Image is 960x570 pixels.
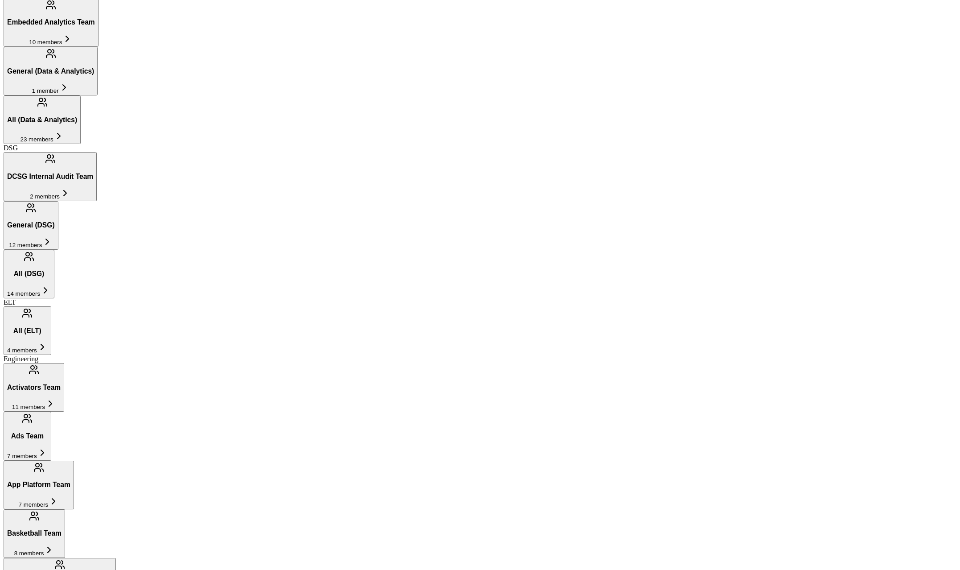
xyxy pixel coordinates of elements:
[30,193,60,200] span: 2 members
[4,201,58,250] button: General (DSG)12 members
[7,18,95,26] h3: Embedded Analytics Team
[7,221,55,229] h3: General (DSG)
[12,404,45,410] span: 11 members
[4,144,18,152] span: DSG
[9,242,42,248] span: 12 members
[7,529,62,537] h3: Basketball Team
[7,384,61,392] h3: Activators Team
[7,432,48,440] h3: Ads Team
[7,290,40,297] span: 14 members
[4,298,16,306] span: ELT
[7,67,94,75] h3: General (Data & Analytics)
[32,87,59,94] span: 1 member
[14,550,44,557] span: 8 members
[4,306,51,355] button: All (ELT)4 members
[4,412,51,460] button: Ads Team7 members
[7,116,77,124] h3: All (Data & Analytics)
[4,95,81,144] button: All (Data & Analytics)23 members
[7,270,51,278] h3: All (DSG)
[4,355,38,363] span: Engineering
[7,453,37,459] span: 7 members
[7,327,48,335] h3: All (ELT)
[7,173,93,181] h3: DCSG Internal Audit Team
[4,509,65,558] button: Basketball Team8 members
[21,136,53,143] span: 23 members
[19,501,49,508] span: 7 members
[4,152,97,201] button: DCSG Internal Audit Team2 members
[7,347,37,354] span: 4 members
[4,461,74,509] button: App Platform Team7 members
[29,39,62,45] span: 10 members
[7,481,70,489] h3: App Platform Team
[4,250,54,298] button: All (DSG)14 members
[4,47,98,95] button: General (Data & Analytics)1 member
[4,363,64,412] button: Activators Team11 members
